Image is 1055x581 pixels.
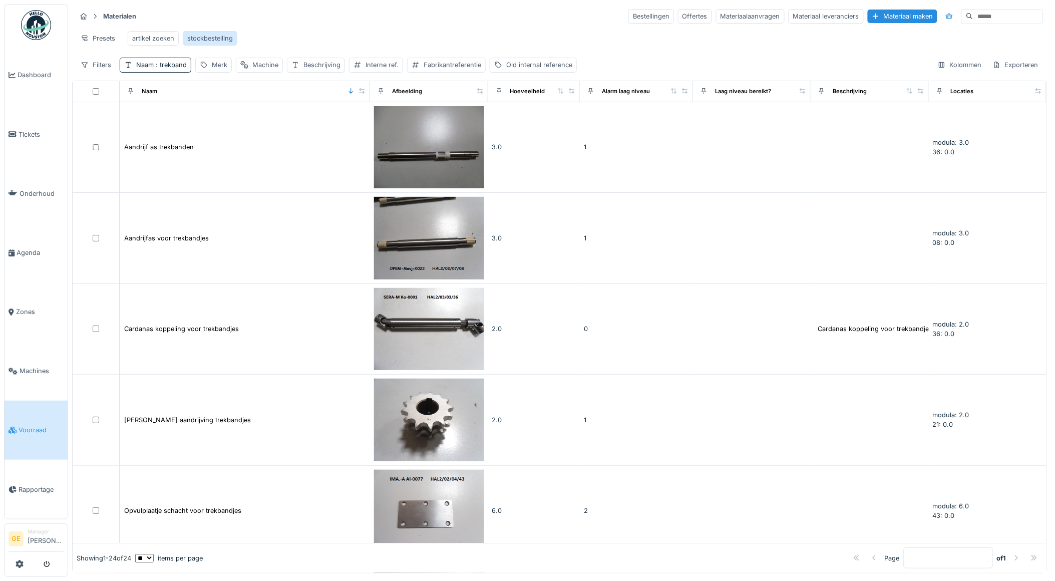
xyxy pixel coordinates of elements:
div: Showing 1 - 24 of 24 [77,553,131,563]
div: Beschrijving [833,87,867,96]
span: Voorraad [19,425,64,435]
div: Alarm laag niveau [602,87,650,96]
li: [PERSON_NAME] [28,528,64,549]
div: Fabrikantreferentie [424,60,481,70]
a: Zones [5,282,68,342]
img: Opvulplaatje schacht voor trekbandjes [374,470,484,552]
span: Agenda [17,248,64,257]
span: modula: 3.0 [933,139,969,146]
a: Voorraad [5,401,68,460]
div: 2.0 [492,324,576,334]
img: Dubbele tandwiel aandrijving trekbandjes [374,379,484,461]
div: Cardanas koppeling voor trekbandjes [818,324,932,334]
a: Machines [5,342,68,401]
span: Onderhoud [20,189,64,198]
div: 0 [584,324,689,334]
div: Kolommen [933,58,986,72]
div: 2.0 [492,415,576,425]
li: GE [9,531,24,546]
a: Tickets [5,105,68,164]
div: Offertes [678,9,712,24]
div: Interne ref. [366,60,399,70]
div: Machine [252,60,278,70]
div: 2 [584,506,689,515]
span: 43: 0.0 [933,512,955,519]
span: Rapportage [19,485,64,494]
div: Page [885,553,900,563]
img: Aandrijfas voor trekbandjes [374,197,484,279]
span: 36: 0.0 [933,330,955,338]
div: 1 [584,233,689,243]
span: modula: 2.0 [933,411,969,419]
div: Aandrijfas voor trekbandjes [124,233,209,243]
a: Agenda [5,223,68,282]
div: Presets [76,31,120,46]
a: Dashboard [5,46,68,105]
div: Materiaal leveranciers [789,9,864,24]
div: Merk [212,60,227,70]
div: Materiaalaanvragen [716,9,785,24]
div: [PERSON_NAME] aandrijving trekbandjes [124,415,251,425]
span: Dashboard [18,70,64,80]
div: Naam [136,60,187,70]
div: 1 [584,142,689,152]
img: Aandrijf as trekbanden [374,106,484,188]
div: 3.0 [492,233,576,243]
a: Rapportage [5,460,68,519]
span: 21: 0.0 [933,421,953,428]
span: Machines [20,366,64,376]
span: 36: 0.0 [933,148,955,156]
img: Badge_color-CXgf-gQk.svg [21,10,51,40]
div: stockbestelling [187,34,233,43]
strong: Materialen [99,12,140,21]
div: 3.0 [492,142,576,152]
div: Filters [76,58,116,72]
div: Opvulplaatje schacht voor trekbandjes [124,506,241,515]
div: Cardanas koppeling voor trekbandjes [124,324,239,334]
strong: of 1 [997,553,1006,563]
a: Onderhoud [5,164,68,223]
div: Beschrijving [303,60,340,70]
div: Aandrijf as trekbanden [124,142,194,152]
img: Cardanas koppeling voor trekbandjes [374,288,484,370]
div: Afbeelding [392,87,422,96]
div: Bestellingen [628,9,674,24]
div: Hoeveelheid [510,87,545,96]
span: modula: 6.0 [933,502,969,510]
span: modula: 2.0 [933,321,969,328]
span: : trekband [154,61,187,69]
div: Exporteren [988,58,1043,72]
div: 6.0 [492,506,576,515]
div: Manager [28,528,64,535]
div: items per page [135,553,203,563]
span: 08: 0.0 [933,239,955,246]
div: Laag niveau bereikt? [715,87,771,96]
div: Materiaal maken [868,10,937,23]
div: artikel zoeken [132,34,174,43]
span: Tickets [19,130,64,139]
div: Old internal reference [506,60,572,70]
div: Locaties [951,87,974,96]
a: GE Manager[PERSON_NAME] [9,528,64,552]
div: Naam [142,87,157,96]
div: 1 [584,415,689,425]
span: Zones [16,307,64,317]
span: modula: 3.0 [933,229,969,237]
